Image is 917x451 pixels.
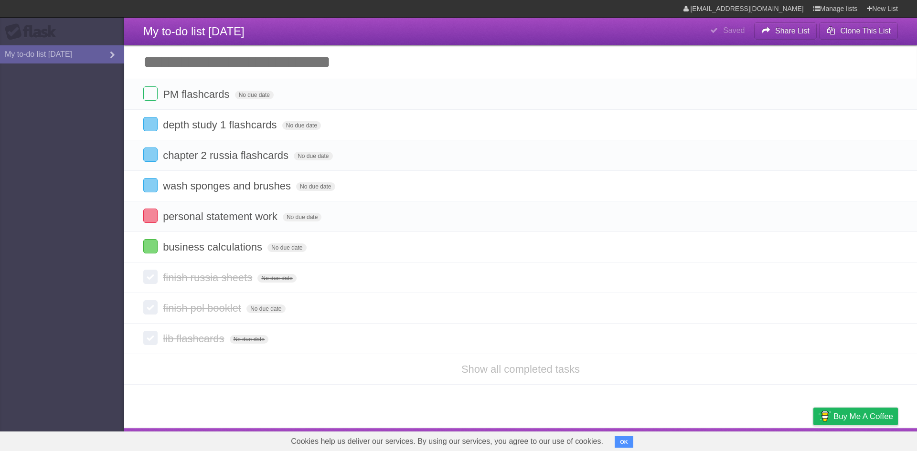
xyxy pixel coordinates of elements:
[833,408,893,425] span: Buy me a coffee
[246,304,285,313] span: No due date
[282,121,321,130] span: No due date
[294,152,332,160] span: No due date
[143,25,245,38] span: My to-do list [DATE]
[163,241,265,253] span: business calculations
[686,430,706,449] a: About
[718,430,757,449] a: Developers
[754,22,817,40] button: Share List
[143,270,158,284] label: Done
[143,300,158,315] label: Done
[840,27,891,35] b: Clone This List
[801,430,826,449] a: Privacy
[163,88,232,100] span: PM flashcards
[5,23,62,41] div: Flask
[143,331,158,345] label: Done
[768,430,789,449] a: Terms
[143,117,158,131] label: Done
[813,408,898,425] a: Buy me a coffee
[296,182,335,191] span: No due date
[163,210,280,222] span: personal statement work
[723,26,745,34] b: Saved
[615,436,633,448] button: OK
[163,302,244,314] span: finish pol booklet
[143,147,158,162] label: Done
[281,432,613,451] span: Cookies help us deliver our services. By using our services, you agree to our use of cookies.
[838,430,898,449] a: Suggest a feature
[818,408,831,424] img: Buy me a coffee
[775,27,810,35] b: Share List
[163,149,291,161] span: chapter 2 russia flashcards
[461,363,580,375] a: Show all completed tasks
[163,119,279,131] span: depth study 1 flashcards
[143,209,158,223] label: Done
[143,239,158,253] label: Done
[235,91,274,99] span: No due date
[163,333,226,345] span: lib flashcards
[283,213,321,221] span: No due date
[819,22,898,40] button: Clone This List
[143,86,158,101] label: Done
[143,178,158,192] label: Done
[257,274,296,283] span: No due date
[230,335,268,344] span: No due date
[163,180,293,192] span: wash sponges and brushes
[163,272,255,283] span: finish russia sheets
[267,243,306,252] span: No due date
